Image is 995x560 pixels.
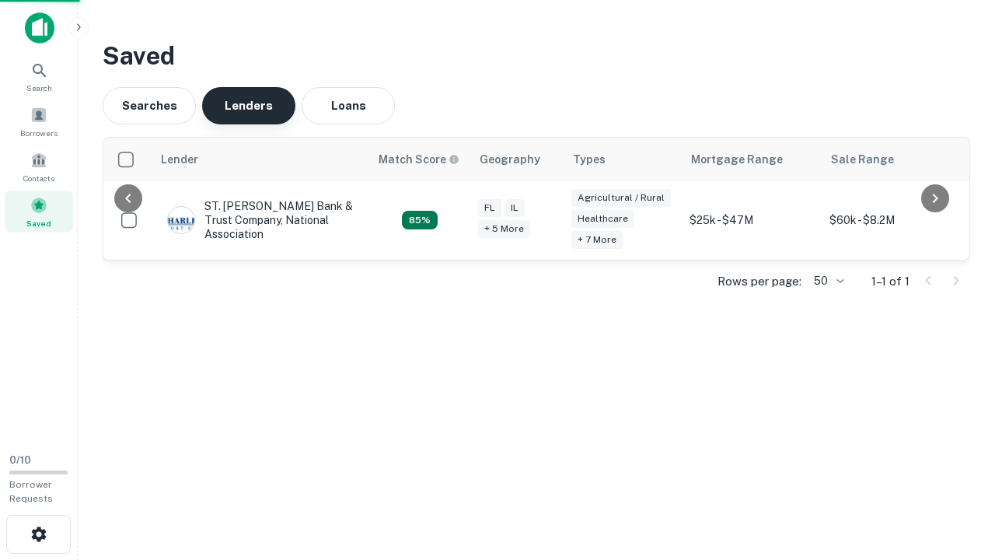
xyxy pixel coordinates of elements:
[5,100,73,142] a: Borrowers
[379,151,459,168] div: Capitalize uses an advanced AI algorithm to match your search with the best lender. The match sco...
[168,207,194,233] img: picture
[202,87,295,124] button: Lenders
[103,37,970,75] h3: Saved
[871,272,909,291] p: 1–1 of 1
[9,454,31,466] span: 0 / 10
[9,479,53,504] span: Borrower Requests
[571,189,671,207] div: Agricultural / Rural
[682,181,822,260] td: $25k - $47M
[564,138,682,181] th: Types
[26,82,52,94] span: Search
[571,210,634,228] div: Healthcare
[402,211,438,229] div: Capitalize uses an advanced AI algorithm to match your search with the best lender. The match sco...
[822,181,962,260] td: $60k - $8.2M
[5,55,73,97] a: Search
[470,138,564,181] th: Geography
[691,150,783,169] div: Mortgage Range
[379,151,456,168] h6: Match Score
[25,12,54,44] img: capitalize-icon.png
[369,138,470,181] th: Capitalize uses an advanced AI algorithm to match your search with the best lender. The match sco...
[23,172,54,184] span: Contacts
[682,138,822,181] th: Mortgage Range
[103,87,196,124] button: Searches
[478,220,530,238] div: + 5 more
[831,150,894,169] div: Sale Range
[152,138,369,181] th: Lender
[478,199,501,217] div: FL
[822,138,962,181] th: Sale Range
[167,199,354,242] div: ST. [PERSON_NAME] Bank & Trust Company, National Association
[26,217,51,229] span: Saved
[808,270,847,292] div: 50
[5,191,73,233] a: Saved
[161,150,198,169] div: Lender
[302,87,395,124] button: Loans
[717,272,801,291] p: Rows per page:
[917,436,995,510] iframe: Chat Widget
[480,150,540,169] div: Geography
[20,127,58,139] span: Borrowers
[5,145,73,187] a: Contacts
[571,231,623,249] div: + 7 more
[504,199,525,217] div: IL
[573,150,606,169] div: Types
